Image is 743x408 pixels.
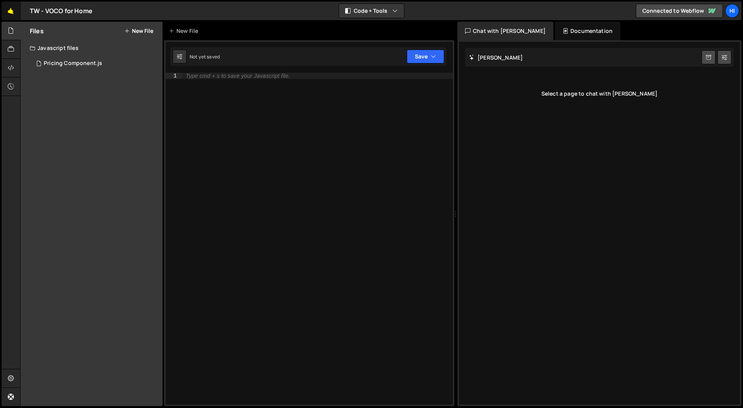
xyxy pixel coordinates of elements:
div: Documentation [555,22,620,40]
div: 16161/43437.js [30,56,163,71]
div: Chat with [PERSON_NAME] [457,22,553,40]
a: 🤙 [2,2,21,20]
h2: [PERSON_NAME] [469,54,523,61]
a: Connected to Webflow [636,4,723,18]
h2: Files [30,27,44,35]
div: TW - VOCO for Home [30,6,92,15]
a: Hi [725,4,739,18]
button: Save [407,50,444,63]
div: New File [169,27,201,35]
button: New File [124,28,153,34]
div: Select a page to chat with [PERSON_NAME] [465,78,734,109]
div: Pricing Component.js [44,60,102,67]
div: Not yet saved [190,53,220,60]
div: Javascript files [21,40,163,56]
div: Type cmd + s to save your Javascript file. [186,73,290,79]
button: Code + Tools [339,4,404,18]
div: 1 [166,73,182,79]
